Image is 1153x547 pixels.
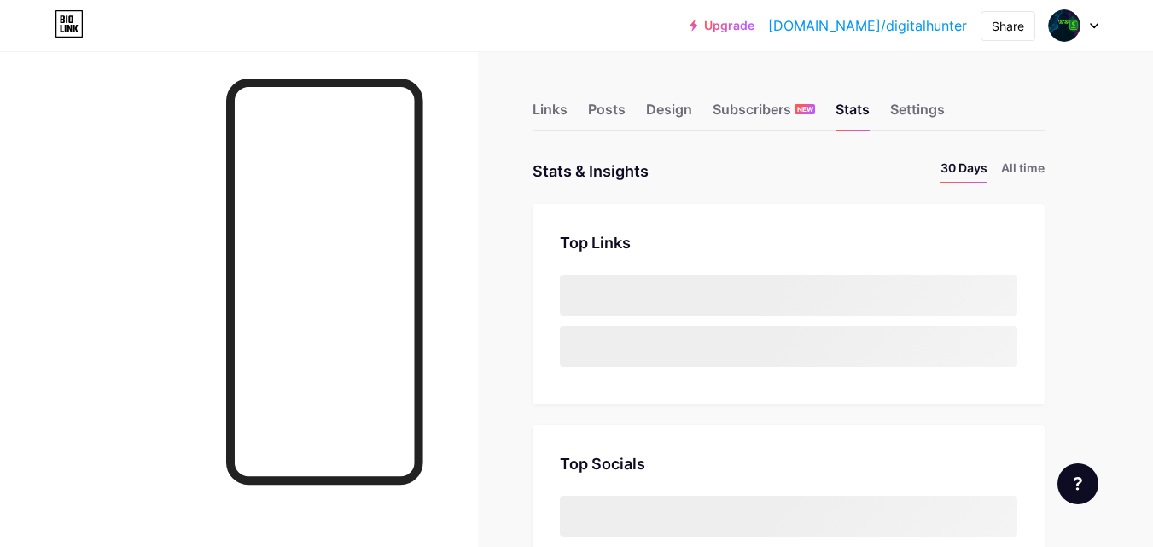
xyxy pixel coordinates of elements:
[836,99,870,130] div: Stats
[588,99,626,130] div: Posts
[890,99,945,130] div: Settings
[768,15,967,36] a: [DOMAIN_NAME]/digitalhunter
[992,17,1024,35] div: Share
[1001,159,1045,183] li: All time
[533,159,649,183] div: Stats & Insights
[690,19,754,32] a: Upgrade
[940,159,987,183] li: 30 Days
[797,104,813,114] span: NEW
[713,99,815,130] div: Subscribers
[646,99,692,130] div: Design
[1048,9,1080,42] img: digitalhunter
[533,99,568,130] div: Links
[560,231,1017,254] div: Top Links
[560,452,1017,475] div: Top Socials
